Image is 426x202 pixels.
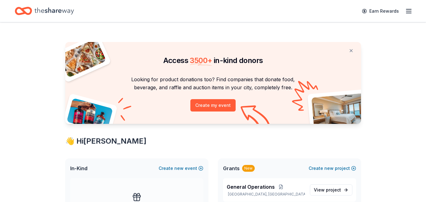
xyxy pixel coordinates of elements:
[309,165,356,172] button: Createnewproject
[310,184,352,196] a: View project
[227,192,305,197] p: [GEOGRAPHIC_DATA], [GEOGRAPHIC_DATA]
[15,4,74,18] a: Home
[159,165,203,172] button: Createnewevent
[190,56,212,65] span: 3500 +
[358,6,403,17] a: Earn Rewards
[70,165,87,172] span: In-Kind
[174,165,184,172] span: new
[314,186,341,194] span: View
[223,165,240,172] span: Grants
[163,56,263,65] span: Access in-kind donors
[227,183,275,191] span: General Operations
[58,38,106,78] img: Pizza
[242,165,255,172] div: New
[73,75,354,92] p: Looking for product donations too? Find companies that donate food, beverage, and raffle and auct...
[190,99,236,112] button: Create my event
[326,187,341,192] span: project
[324,165,334,172] span: new
[241,105,271,128] img: Curvy arrow
[65,136,361,146] div: 👋 Hi [PERSON_NAME]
